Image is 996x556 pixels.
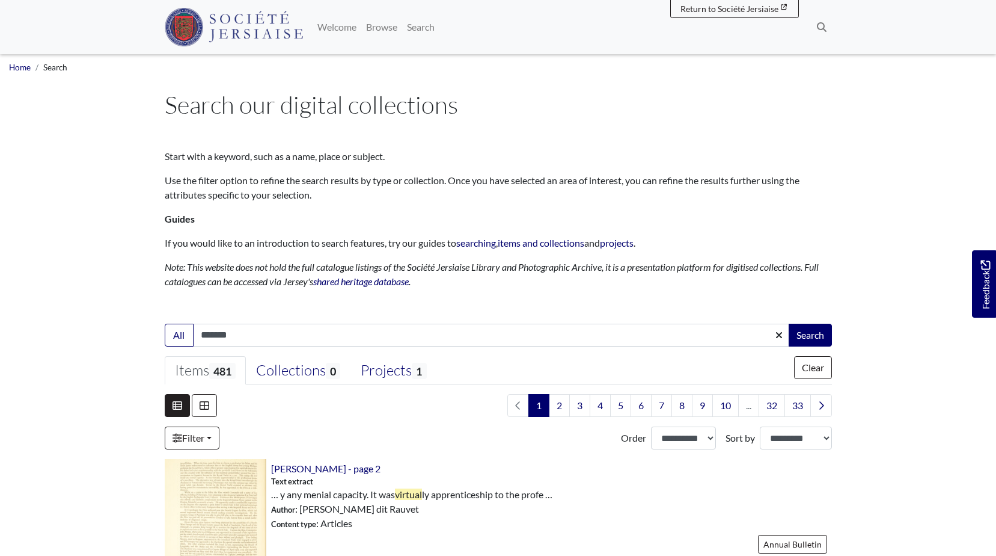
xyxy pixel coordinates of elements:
[631,394,652,417] a: Goto page 6
[313,276,409,287] a: shared heritage database
[402,15,439,39] a: Search
[43,63,67,72] span: Search
[590,394,611,417] a: Goto page 4
[175,362,236,380] div: Items
[326,363,340,379] span: 0
[651,394,672,417] a: Goto page 7
[193,324,790,347] input: Enter one or more search terms...
[361,362,426,380] div: Projects
[271,463,380,474] a: [PERSON_NAME] - page 2
[165,324,194,347] button: All
[610,394,631,417] a: Goto page 5
[165,427,219,449] a: Filter
[165,5,304,49] a: Société Jersiaise logo
[165,8,304,46] img: Société Jersiaise
[271,487,552,502] span: … y any menial capacity. It was ly apprenticeship to the profe …
[621,431,646,445] label: Order
[271,476,313,487] span: Text extract
[271,516,352,531] span: : Articles
[456,237,496,249] a: searching
[165,173,832,202] p: Use the filter option to refine the search results by type or collection. Once you have selected ...
[569,394,590,417] a: Goto page 3
[692,394,713,417] a: Goto page 9
[256,362,340,380] div: Collections
[165,236,832,250] p: If you would like to an introduction to search features, try our guides to , and .
[972,250,996,318] a: Would you like to provide feedback?
[978,260,992,309] span: Feedback
[810,394,832,417] a: Next page
[271,502,419,516] span: : [PERSON_NAME] dit Rauvet
[271,519,316,529] span: Content type
[680,4,778,14] span: Return to Société Jersiaise
[758,535,827,554] a: Annual Bulletin
[165,261,819,287] em: Note: This website does not hold the full catalogue listings of the Société Jersiaise Library and...
[784,394,811,417] a: Goto page 33
[395,489,422,500] span: virtual
[726,431,755,445] label: Sort by
[794,356,832,379] button: Clear
[313,15,361,39] a: Welcome
[498,237,584,249] a: items and collections
[165,213,195,224] strong: Guides
[9,63,31,72] a: Home
[549,394,570,417] a: Goto page 2
[412,363,426,379] span: 1
[789,324,832,347] button: Search
[507,394,529,417] li: Previous page
[361,15,402,39] a: Browse
[600,237,634,249] a: projects
[165,149,832,164] p: Start with a keyword, such as a name, place or subject.
[503,394,832,417] nav: pagination
[209,363,236,379] span: 481
[271,505,295,514] span: Author
[759,394,785,417] a: Goto page 32
[712,394,739,417] a: Goto page 10
[671,394,692,417] a: Goto page 8
[528,394,549,417] span: Goto page 1
[165,90,832,119] h1: Search our digital collections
